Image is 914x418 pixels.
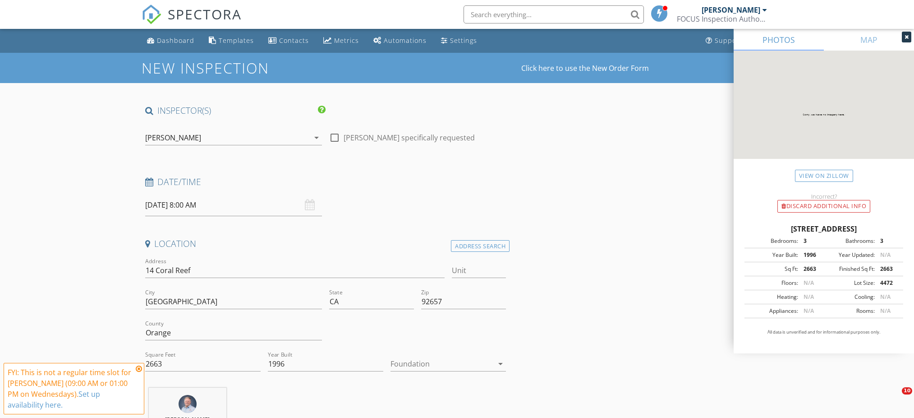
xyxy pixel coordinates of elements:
span: 10 [902,387,912,395]
div: 4472 [875,279,900,287]
h4: INSPECTOR(S) [145,105,326,116]
div: Sq Ft: [747,265,798,273]
div: Rooms: [824,307,875,315]
div: [PERSON_NAME] [145,134,201,142]
div: Address Search [451,240,510,252]
div: Bedrooms: [747,237,798,245]
span: N/A [880,307,891,315]
input: Select date [145,194,322,216]
div: Bathrooms: [824,237,875,245]
div: FYI: This is not a regular time slot for [PERSON_NAME] (09:00 AM or 01:00 PM on Wednesdays). [8,367,133,410]
div: 3 [798,237,824,245]
h1: New Inspection [142,60,341,76]
span: SPECTORA [168,5,242,23]
div: Cooling: [824,293,875,301]
div: 3 [875,237,900,245]
div: [PERSON_NAME] [702,5,760,14]
i: arrow_drop_down [311,132,322,143]
a: View on Zillow [795,170,853,182]
a: Automations (Basic) [370,33,430,49]
div: Year Built: [747,251,798,259]
h4: Date/Time [145,176,506,188]
img: The Best Home Inspection Software - Spectora [142,5,161,24]
a: SPECTORA [142,12,242,31]
div: Settings [450,36,477,45]
a: PHOTOS [734,29,824,51]
span: N/A [804,307,814,315]
div: Floors: [747,279,798,287]
div: Heating: [747,293,798,301]
img: 20240801bniheadshots0027retouched.jpeg [179,395,197,413]
h4: Location [145,238,506,250]
div: Year Updated: [824,251,875,259]
input: Search everything... [464,5,644,23]
div: Contacts [279,36,309,45]
a: Templates [205,33,257,49]
iframe: Intercom live chat [883,387,905,409]
span: N/A [880,251,891,259]
p: All data is unverified and for informational purposes only. [744,329,903,335]
img: streetview [734,51,914,181]
div: FOCUS Inspection Authority [677,14,767,23]
span: N/A [804,293,814,301]
div: 1996 [798,251,824,259]
a: Support Center [702,33,771,49]
a: Metrics [320,33,363,49]
a: Contacts [265,33,312,49]
div: 2663 [798,265,824,273]
div: Support Center [715,36,767,45]
a: MAP [824,29,914,51]
div: Incorrect? [734,193,914,200]
i: arrow_drop_down [495,358,506,369]
label: [PERSON_NAME] specifically requested [344,133,475,142]
div: Automations [384,36,427,45]
a: Click here to use the New Order Form [521,65,649,72]
a: Dashboard [143,33,198,49]
a: Settings [437,33,481,49]
div: Templates [219,36,254,45]
div: Appliances: [747,307,798,315]
div: 2663 [875,265,900,273]
div: [STREET_ADDRESS] [744,223,903,234]
div: Dashboard [157,36,194,45]
div: Finished Sq Ft: [824,265,875,273]
div: Discard Additional info [777,200,870,213]
div: Metrics [334,36,359,45]
div: Lot Size: [824,279,875,287]
span: N/A [804,279,814,287]
span: N/A [880,293,891,301]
